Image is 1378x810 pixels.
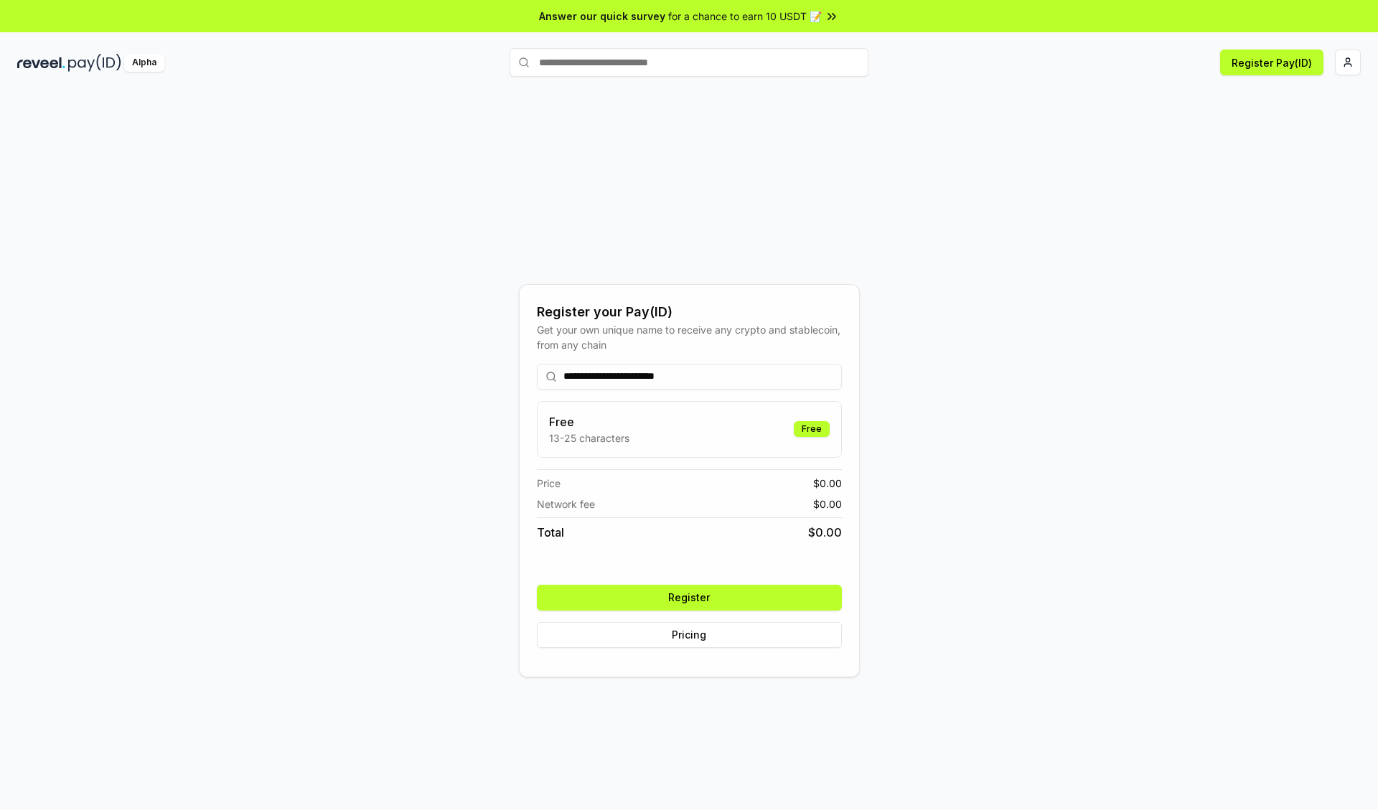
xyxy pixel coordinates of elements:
[537,476,561,491] span: Price
[537,496,595,512] span: Network fee
[813,496,842,512] span: $ 0.00
[549,430,629,446] p: 13-25 characters
[813,476,842,491] span: $ 0.00
[537,622,842,648] button: Pricing
[537,302,842,322] div: Register your Pay(ID)
[124,54,164,72] div: Alpha
[17,54,65,72] img: reveel_dark
[539,9,665,24] span: Answer our quick survey
[549,413,629,430] h3: Free
[1220,50,1323,75] button: Register Pay(ID)
[537,585,842,611] button: Register
[537,524,564,541] span: Total
[808,524,842,541] span: $ 0.00
[668,9,822,24] span: for a chance to earn 10 USDT 📝
[68,54,121,72] img: pay_id
[537,322,842,352] div: Get your own unique name to receive any crypto and stablecoin, from any chain
[794,421,830,437] div: Free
